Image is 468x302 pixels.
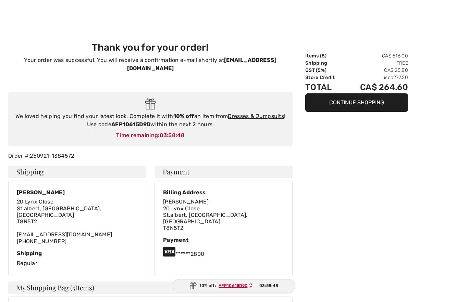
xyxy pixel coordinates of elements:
img: Gift.svg [145,99,156,110]
div: Payment [163,237,284,243]
div: [EMAIL_ADDRESS][DOMAIN_NAME] [17,198,138,244]
div: We loved helping you find your latest look. Complete it with an item from ! Use code within the n... [15,112,286,129]
div: Time remaining: [15,131,286,140]
strong: 10% off [173,113,194,119]
strong: [EMAIL_ADDRESS][DOMAIN_NAME] [127,57,277,71]
p: Your order was successful. You will receive a confirmation e-mail shortly at [12,56,288,73]
td: Total [305,81,345,93]
span: 277.20 [393,75,408,80]
td: Items ( ) [305,52,345,60]
div: Regular [17,250,138,267]
td: used [345,74,408,81]
td: CA$ 516.00 [345,52,408,60]
div: 10% off: [173,279,295,292]
td: CA$ 25.80 [345,67,408,74]
td: Store Credit [305,74,345,81]
strong: AFP10615D9D [111,121,150,128]
ins: AFP10615D9D [219,283,247,288]
div: Shipping [17,250,138,257]
img: Gift.svg [190,282,197,289]
span: 20 Lynx Close St.albert, [GEOGRAPHIC_DATA], [GEOGRAPHIC_DATA] T8N5T2 [163,205,248,232]
span: 5 [322,53,325,59]
span: 20 Lynx Close St.albert, [GEOGRAPHIC_DATA], [GEOGRAPHIC_DATA] T8N5T2 [17,198,101,225]
button: Continue Shopping [305,93,408,112]
h4: Shipping [8,166,146,178]
td: GST (5%) [305,67,345,74]
h4: Payment [155,166,293,178]
td: Free [345,60,408,67]
h4: My Shopping Bag ( Items) [8,281,293,294]
span: 03:58:48 [160,132,185,139]
span: 5 [72,283,75,292]
a: 250921-1384572 [30,153,74,159]
td: Shipping [305,60,345,67]
a: Dresses & Jumpsuits [228,113,284,119]
span: 03:58:48 [259,283,278,289]
h3: Thank you for your order! [12,42,288,53]
div: Billing Address [163,189,284,196]
div: Order #: [4,152,297,160]
div: [PERSON_NAME] [17,189,138,196]
td: CA$ 264.60 [345,81,408,93]
span: [PERSON_NAME] [163,198,209,205]
a: [PHONE_NUMBER] [17,238,66,245]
